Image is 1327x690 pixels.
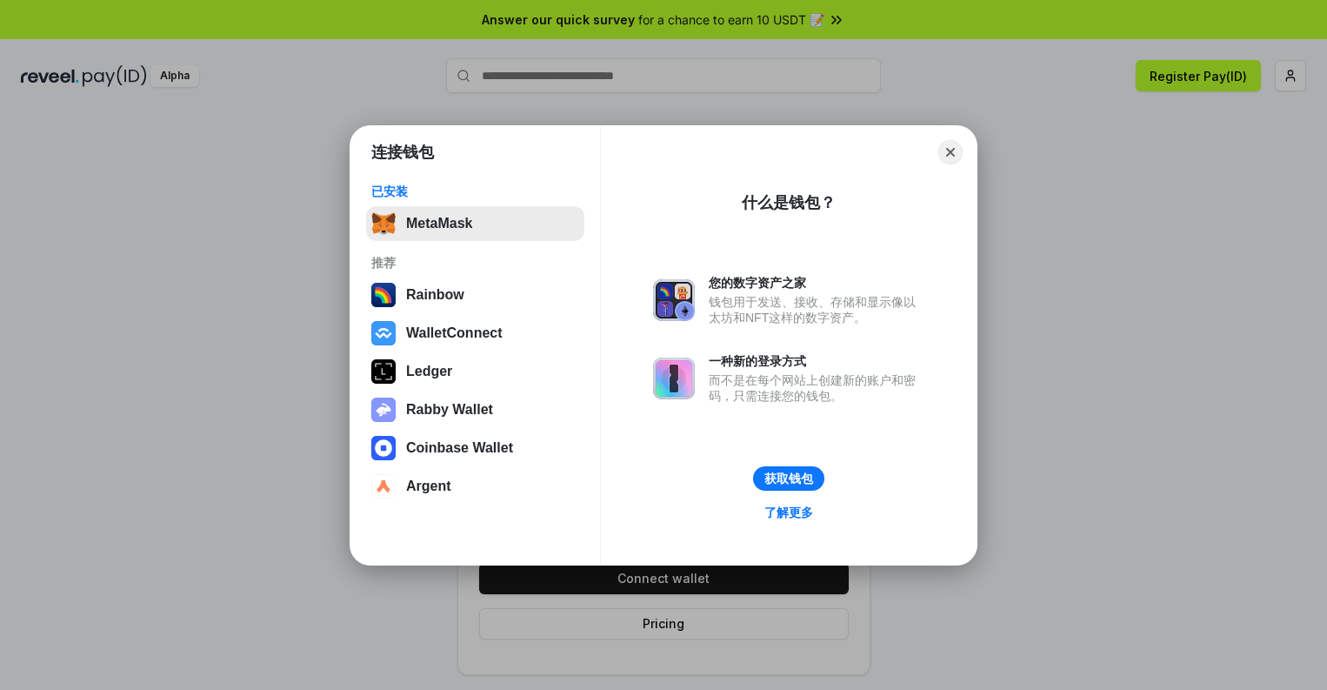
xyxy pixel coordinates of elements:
img: svg+xml,%3Csvg%20fill%3D%22none%22%20height%3D%2233%22%20viewBox%3D%220%200%2035%2033%22%20width%... [371,211,396,236]
div: 推荐 [371,255,579,271]
button: Coinbase Wallet [366,431,584,466]
button: Rainbow [366,278,584,312]
img: svg+xml,%3Csvg%20xmlns%3D%22http%3A%2F%2Fwww.w3.org%2F2000%2Fsvg%22%20fill%3D%22none%22%20viewBox... [653,279,695,321]
img: svg+xml,%3Csvg%20width%3D%22120%22%20height%3D%22120%22%20viewBox%3D%220%200%20120%20120%22%20fil... [371,283,396,307]
button: 获取钱包 [753,466,824,491]
img: svg+xml,%3Csvg%20width%3D%2228%22%20height%3D%2228%22%20viewBox%3D%220%200%2028%2028%22%20fill%3D... [371,436,396,460]
button: Close [938,140,963,164]
div: 什么是钱包？ [742,192,836,213]
div: 一种新的登录方式 [709,353,924,369]
button: WalletConnect [366,316,584,351]
a: 了解更多 [754,501,824,524]
button: Argent [366,469,584,504]
h1: 连接钱包 [371,142,434,163]
div: Ledger [406,364,452,379]
div: 而不是在每个网站上创建新的账户和密码，只需连接您的钱包。 [709,372,924,404]
img: svg+xml,%3Csvg%20xmlns%3D%22http%3A%2F%2Fwww.w3.org%2F2000%2Fsvg%22%20width%3D%2228%22%20height%3... [371,359,396,384]
button: Ledger [366,354,584,389]
img: svg+xml,%3Csvg%20width%3D%2228%22%20height%3D%2228%22%20viewBox%3D%220%200%2028%2028%22%20fill%3D... [371,474,396,499]
div: Argent [406,479,451,494]
div: 获取钱包 [764,471,813,486]
button: Rabby Wallet [366,392,584,427]
img: svg+xml,%3Csvg%20width%3D%2228%22%20height%3D%2228%22%20viewBox%3D%220%200%2028%2028%22%20fill%3D... [371,321,396,345]
div: 了解更多 [764,505,813,520]
div: 您的数字资产之家 [709,275,924,291]
img: svg+xml,%3Csvg%20xmlns%3D%22http%3A%2F%2Fwww.w3.org%2F2000%2Fsvg%22%20fill%3D%22none%22%20viewBox... [371,398,396,422]
div: Rabby Wallet [406,402,493,418]
img: svg+xml,%3Csvg%20xmlns%3D%22http%3A%2F%2Fwww.w3.org%2F2000%2Fsvg%22%20fill%3D%22none%22%20viewBox... [653,358,695,399]
div: Rainbow [406,287,464,303]
button: MetaMask [366,206,584,241]
div: 钱包用于发送、接收、存储和显示像以太坊和NFT这样的数字资产。 [709,294,924,325]
div: Coinbase Wallet [406,440,513,456]
div: WalletConnect [406,325,503,341]
div: 已安装 [371,184,579,199]
div: MetaMask [406,216,472,231]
